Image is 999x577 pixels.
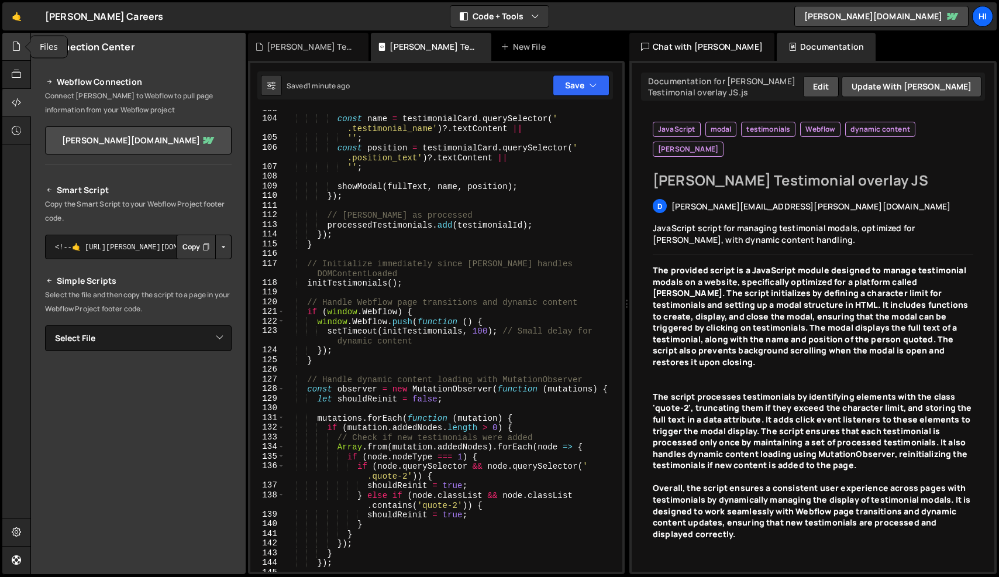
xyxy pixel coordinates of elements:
div: [PERSON_NAME] Testimonial overlay CSS.css [267,41,354,53]
span: [PERSON_NAME] [658,145,718,154]
p: Select the file and then copy the script to a page in your Webflow Project footer code. [45,288,232,316]
h2: Connection Center [45,40,135,53]
div: 113 [250,220,285,230]
div: 109 [250,181,285,191]
div: 136 [250,461,285,480]
span: Webflow [805,125,835,134]
div: 127 [250,375,285,384]
div: 114 [250,229,285,239]
div: New File [501,41,550,53]
div: 138 [250,490,285,510]
div: 141 [250,529,285,539]
div: 115 [250,239,285,249]
span: JavaScript script for managing testimonial modals, optimized for [PERSON_NAME], with dynamic cont... [653,222,915,245]
strong: The provided script is a JavaScript module designed to manage testimonial modals on a website, sp... [653,265,968,368]
div: 126 [250,365,285,375]
span: testimonials [746,125,790,134]
div: 131 [250,413,285,423]
div: Files [30,36,67,58]
h2: Smart Script [45,183,232,197]
div: Button group with nested dropdown [176,235,232,259]
a: 🤙 [2,2,31,30]
div: 112 [250,210,285,220]
div: 111 [250,201,285,211]
div: Documentation [777,33,876,61]
div: 106 [250,143,285,162]
div: 119 [250,287,285,297]
div: 125 [250,355,285,365]
textarea: <!--🤙 [URL][PERSON_NAME][DOMAIN_NAME]> <script>document.addEventListener("DOMContentLoaded", func... [45,235,232,259]
span: JavaScript [658,125,695,134]
div: 120 [250,297,285,307]
div: 137 [250,480,285,490]
div: 134 [250,442,285,452]
div: 135 [250,452,285,462]
button: Save [553,75,609,96]
div: 104 [250,114,285,133]
div: [PERSON_NAME] Testimonial overlay JS.js [390,41,477,53]
h2: Webflow Connection [45,75,232,89]
div: Chat with [PERSON_NAME] [629,33,774,61]
div: 132 [250,423,285,432]
button: Edit [803,76,839,97]
div: 129 [250,394,285,404]
p: Connect [PERSON_NAME] to Webflow to pull page information from your Webflow project [45,89,232,117]
div: 107 [250,162,285,172]
div: 108 [250,171,285,181]
h2: [PERSON_NAME] Testimonial overlay JS [653,171,973,190]
strong: Overall, the script ensures a consistent user experience across pages with testimonials by dynami... [653,482,970,539]
button: Code + Tools [450,6,549,27]
div: 117 [250,259,285,278]
div: 139 [250,510,285,520]
button: Copy [176,235,216,259]
div: 133 [250,432,285,442]
div: 121 [250,307,285,317]
span: modal [711,125,732,134]
a: [PERSON_NAME][DOMAIN_NAME] [794,6,969,27]
div: 142 [250,538,285,548]
div: 144 [250,558,285,568]
div: [PERSON_NAME] Careers [45,9,163,23]
div: 1 minute ago [308,81,350,91]
div: 118 [250,278,285,288]
a: Hi [972,6,993,27]
div: Documentation for [PERSON_NAME] Testimonial overlay JS.js [645,75,803,98]
button: Update with [PERSON_NAME] [842,76,981,97]
div: 130 [250,403,285,413]
div: 124 [250,345,285,355]
strong: The script processes testimonials by identifying elements with the class 'quote-2', truncating th... [653,391,972,471]
span: dynamic content [850,125,910,134]
div: 140 [250,519,285,529]
iframe: YouTube video player [45,370,233,476]
span: [PERSON_NAME][EMAIL_ADDRESS][PERSON_NAME][DOMAIN_NAME] [671,201,951,212]
div: 116 [250,249,285,259]
div: 143 [250,548,285,558]
h2: Simple Scripts [45,274,232,288]
a: [PERSON_NAME][DOMAIN_NAME] [45,126,232,154]
div: 123 [250,326,285,345]
span: d [657,201,662,211]
div: Saved [287,81,350,91]
div: 105 [250,133,285,143]
p: Copy the Smart Script to your Webflow Project footer code. [45,197,232,225]
div: 110 [250,191,285,201]
div: 122 [250,317,285,327]
div: 128 [250,384,285,394]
